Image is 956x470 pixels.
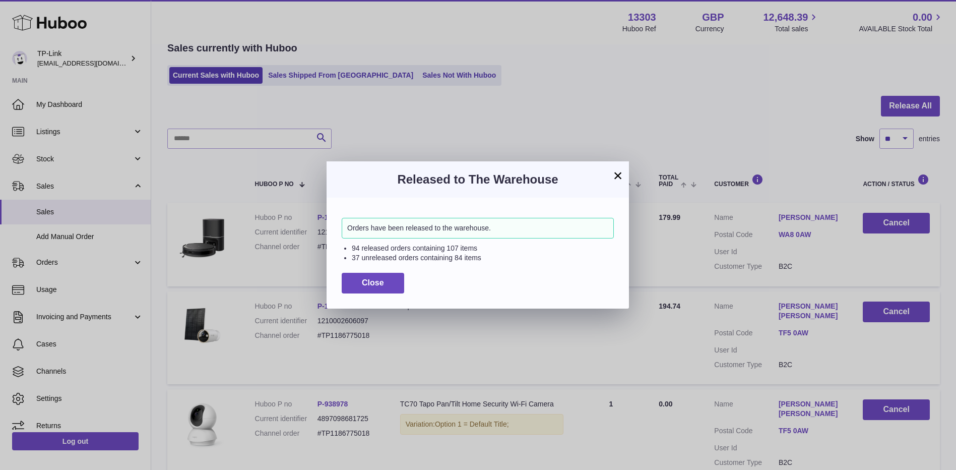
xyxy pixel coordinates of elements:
[352,253,614,263] li: 37 unreleased orders containing 84 items
[342,171,614,188] h3: Released to The Warehouse
[362,278,384,287] span: Close
[342,218,614,239] div: Orders have been released to the warehouse.
[342,273,404,293] button: Close
[352,244,614,253] li: 94 released orders containing 107 items
[612,169,624,182] button: ×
